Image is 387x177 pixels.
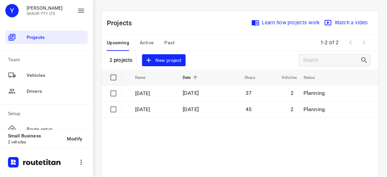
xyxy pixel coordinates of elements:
[303,74,324,82] span: Status
[107,18,137,28] p: Projects
[290,106,293,112] span: 2
[246,90,252,96] span: 37
[62,133,88,145] button: Modify
[183,90,199,96] span: [DATE]
[303,55,360,66] input: Search projects
[165,39,175,47] span: Past
[357,36,371,49] span: Next Page
[135,74,154,82] span: Name
[5,31,88,44] div: Projects
[290,90,293,96] span: 2
[109,57,132,63] p: 2 projects
[8,140,62,144] p: 2 vehicles
[135,106,173,113] p: 19 AUGUST 2025
[8,110,88,117] p: Setup
[5,122,88,136] div: Route setup
[183,106,199,112] span: [DATE]
[236,74,255,82] span: Stops
[5,85,88,98] div: Drivers
[27,34,85,41] span: Projects
[107,39,129,47] span: Upcoming
[140,39,154,47] span: Active
[146,56,181,65] span: New project
[318,36,341,50] span: 1-2 of 2
[5,69,88,82] div: Vehicles
[183,74,200,82] span: Date
[273,74,297,82] span: Vehicles
[360,56,370,64] div: Search
[303,90,325,96] span: Planning
[142,54,185,67] button: New project
[135,90,173,97] p: 20 AUGUST 2025
[27,11,63,16] p: SAN3R PTY LTD
[5,4,19,17] div: Y
[344,36,357,49] span: Previous Page
[246,106,252,112] span: 45
[27,88,85,95] span: Drivers
[27,72,85,79] span: Vehicles
[27,5,63,11] p: Yvonne Wong
[8,56,88,63] p: Team
[8,133,62,138] p: Small Business
[27,126,85,133] span: Route setup
[67,136,83,141] span: Modify
[303,106,325,112] span: Planning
